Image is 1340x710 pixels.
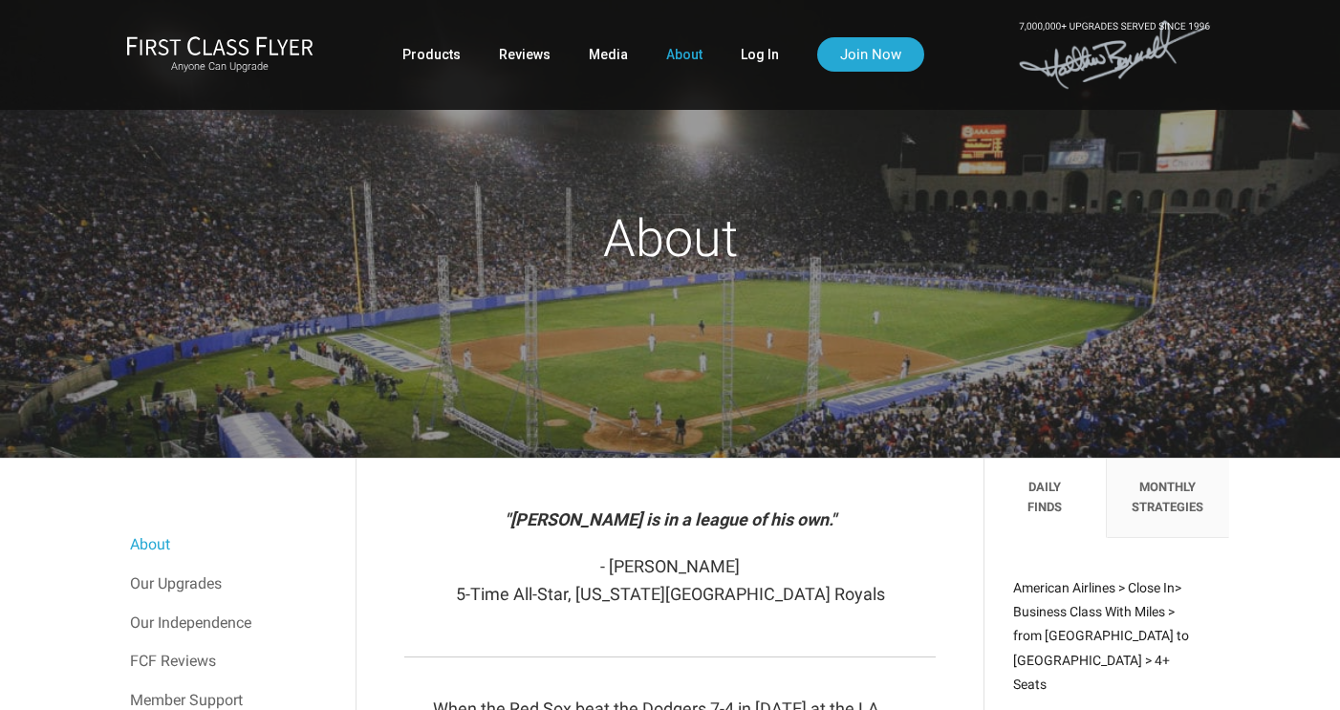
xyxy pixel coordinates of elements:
a: Our Independence [130,604,336,642]
img: First Class Flyer [126,35,313,55]
a: Media [589,37,628,72]
small: Anyone Can Upgrade [126,60,313,74]
p: - [PERSON_NAME] 5-Time All-Star, [US_STATE][GEOGRAPHIC_DATA] Royals [404,553,935,609]
em: "[PERSON_NAME] is in a league of his own." [505,509,836,529]
a: Products [402,37,461,72]
a: Log In [741,37,779,72]
a: About [666,37,702,72]
a: Join Now [817,37,924,72]
a: Reviews [499,37,551,72]
span: American Airlines > Close In> Business Class With Miles > from [GEOGRAPHIC_DATA] to [GEOGRAPHIC_D... [1013,580,1189,692]
a: FCF Reviews [130,642,336,680]
span: About [603,208,738,269]
a: Our Upgrades [130,565,336,603]
a: About [130,526,336,564]
a: First Class FlyerAnyone Can Upgrade [126,35,313,74]
li: Monthly Strategies [1107,459,1229,538]
li: Daily Finds [984,459,1107,538]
